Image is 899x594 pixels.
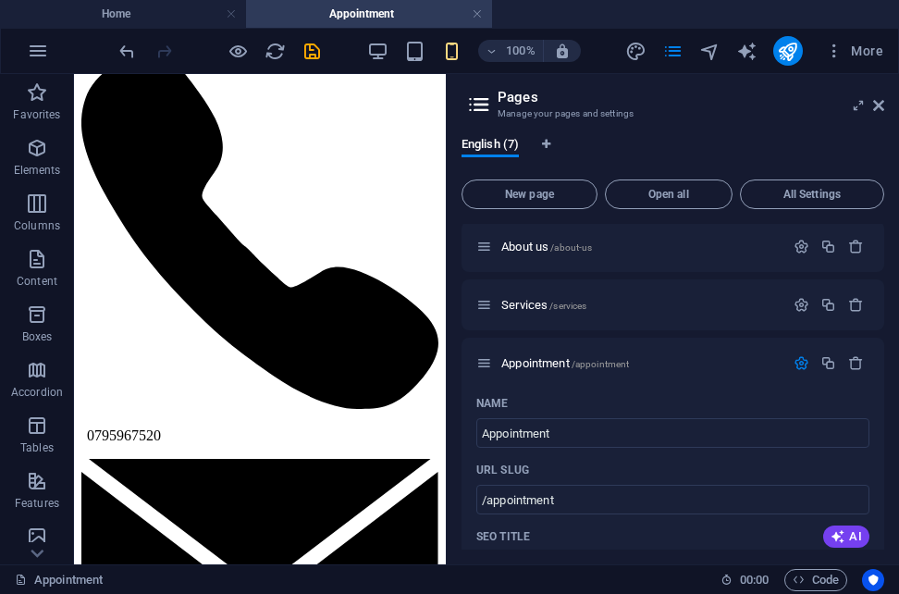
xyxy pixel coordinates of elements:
[246,4,492,24] h4: Appointment
[613,189,724,200] span: Open all
[15,496,59,511] p: Features
[825,42,883,60] span: More
[501,240,592,254] span: Click to open page
[264,40,286,62] button: reload
[740,179,884,209] button: All Settings
[625,41,647,62] i: Design (Ctrl+Alt+Y)
[794,297,809,313] div: Settings
[753,573,756,587] span: :
[496,357,784,369] div: Appointment/appointment
[820,239,836,254] div: Duplicate
[550,242,592,253] span: /about-us
[498,89,884,105] h2: Pages
[662,40,684,62] button: pages
[572,359,630,369] span: /appointment
[13,107,60,122] p: Favorites
[20,440,54,455] p: Tables
[848,355,864,371] div: Remove
[736,40,758,62] button: text_generator
[501,298,586,312] span: Click to open page
[302,41,323,62] i: Save (Ctrl+S)
[462,179,597,209] button: New page
[301,40,323,62] button: save
[793,569,839,591] span: Code
[476,463,529,477] label: Last part of the URL for this page
[476,396,508,411] p: Name
[506,40,536,62] h6: 100%
[549,301,586,311] span: /services
[736,41,757,62] i: AI Writer
[820,297,836,313] div: Duplicate
[501,356,629,370] span: Appointment
[478,40,544,62] button: 100%
[496,241,784,253] div: About us/about-us
[498,105,847,122] h3: Manage your pages and settings
[476,485,869,514] input: Last part of the URL for this page
[784,569,847,591] button: Code
[625,40,647,62] button: design
[22,329,53,344] p: Boxes
[462,137,884,172] div: Language Tabs
[848,239,864,254] div: Remove
[794,239,809,254] div: Settings
[476,529,530,544] p: SEO Title
[748,189,876,200] span: All Settings
[777,41,798,62] i: Publish
[605,179,733,209] button: Open all
[740,569,769,591] span: 00 00
[11,385,63,400] p: Accordion
[117,41,138,62] i: Undo: Change link (Ctrl+Z)
[818,36,891,66] button: More
[116,40,138,62] button: undo
[14,218,60,233] p: Columns
[476,463,529,477] p: URL SLUG
[662,41,683,62] i: Pages (Ctrl+Alt+S)
[462,133,519,159] span: English (7)
[820,355,836,371] div: Duplicate
[699,40,721,62] button: navigator
[823,526,869,548] button: AI
[831,529,862,544] span: AI
[720,569,770,591] h6: Session time
[862,569,884,591] button: Usercentrics
[17,274,57,289] p: Content
[265,41,286,62] i: Reload page
[773,36,803,66] button: publish
[14,163,61,178] p: Elements
[554,43,571,59] i: On resize automatically adjust zoom level to fit chosen device.
[15,569,103,591] a: Click to cancel selection. Double-click to open Pages
[496,299,784,311] div: Services/services
[470,189,589,200] span: New page
[699,41,720,62] i: Navigator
